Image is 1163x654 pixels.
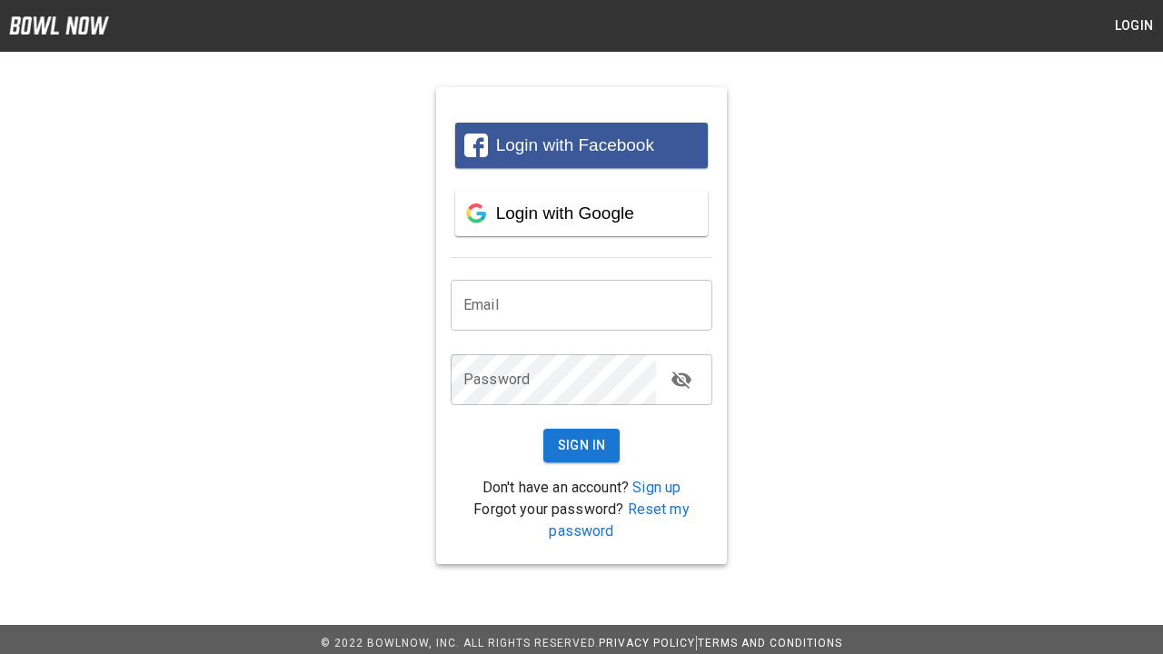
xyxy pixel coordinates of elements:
[451,499,712,542] p: Forgot your password?
[455,191,708,236] button: Login with Google
[1105,9,1163,43] button: Login
[496,135,654,154] span: Login with Facebook
[9,16,109,35] img: logo
[549,500,689,540] a: Reset my password
[663,362,700,398] button: toggle password visibility
[451,477,712,499] p: Don't have an account?
[698,637,842,649] a: Terms and Conditions
[321,637,599,649] span: © 2022 BowlNow, Inc. All Rights Reserved.
[632,479,681,496] a: Sign up
[543,429,621,462] button: Sign In
[599,637,695,649] a: Privacy Policy
[455,123,708,168] button: Login with Facebook
[496,203,634,223] span: Login with Google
